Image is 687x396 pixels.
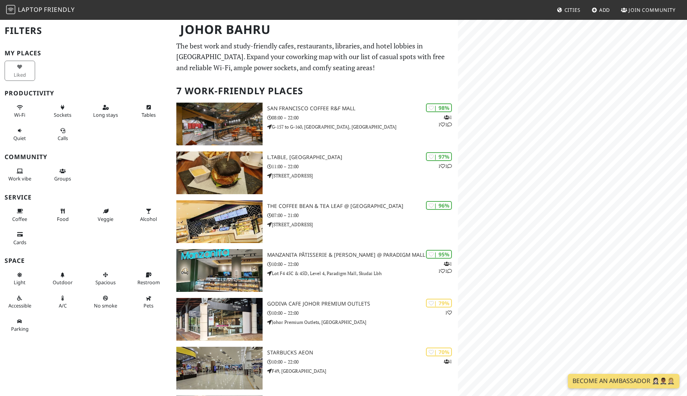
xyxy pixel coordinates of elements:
button: Food [48,205,78,225]
button: Sockets [48,101,78,121]
button: Spacious [90,269,121,289]
span: Outdoor area [53,279,73,286]
h3: San Francisco Coffee R&F Mall [267,105,458,112]
span: People working [8,175,31,182]
a: Cities [554,3,584,17]
a: Become an Ambassador 🤵🏻‍♀️🤵🏾‍♂️🤵🏼‍♀️ [568,374,679,388]
p: 10:00 – 22:00 [267,261,458,268]
span: Quiet [13,135,26,142]
span: Friendly [44,5,74,14]
span: Join Community [629,6,676,13]
h3: L.table, [GEOGRAPHIC_DATA] [267,154,458,161]
div: | 97% [426,152,452,161]
p: [STREET_ADDRESS] [267,172,458,179]
button: Coffee [5,205,35,225]
div: | 70% [426,348,452,356]
h3: My Places [5,50,167,57]
div: | 96% [426,201,452,210]
span: Group tables [54,175,71,182]
span: Power sockets [54,111,71,118]
span: Laptop [18,5,43,14]
img: Starbucks AEON [176,347,263,390]
button: Work vibe [5,165,35,185]
p: [STREET_ADDRESS] [267,221,458,228]
span: Veggie [98,216,113,222]
span: Pet friendly [144,302,153,309]
span: Add [599,6,610,13]
button: Accessible [5,292,35,312]
h1: Johor Bahru [174,19,456,40]
span: Accessible [8,302,31,309]
span: Stable Wi-Fi [14,111,25,118]
div: | 95% [426,250,452,259]
img: San Francisco Coffee R&F Mall [176,103,263,145]
p: 08:00 – 22:00 [267,114,458,121]
button: Alcohol [134,205,164,225]
h3: Starbucks AEON [267,349,458,356]
h2: Filters [5,19,167,42]
a: Manzanita Pâtisserie & Boulangerie @ Paradigm Mall JB | 95% 111 Manzanita Pâtisserie & [PERSON_NA... [172,249,458,292]
span: Credit cards [13,239,26,246]
span: Natural light [14,279,26,286]
div: | 79% [426,299,452,307]
p: 11:00 – 22:00 [267,163,458,170]
h3: Service [5,194,167,201]
a: Godiva Cafe Johor Premium Outlets | 79% 1 Godiva Cafe Johor Premium Outlets 10:00 – 22:00 Johor P... [172,298,458,341]
button: Calls [48,124,78,145]
img: L.table, Taman Pelangi [176,151,263,194]
a: LaptopFriendly LaptopFriendly [6,3,75,17]
a: Join Community [618,3,679,17]
button: Veggie [90,205,121,225]
p: F49, [GEOGRAPHIC_DATA] [267,367,458,375]
button: No smoke [90,292,121,312]
span: Work-friendly tables [142,111,156,118]
p: 1 1 1 [438,260,452,275]
span: Smoke free [94,302,117,309]
a: L.table, Taman Pelangi | 97% 11 L.table, [GEOGRAPHIC_DATA] 11:00 – 22:00 [STREET_ADDRESS] [172,151,458,194]
button: Pets [134,292,164,312]
span: Food [57,216,69,222]
span: Cities [564,6,581,13]
div: | 98% [426,103,452,112]
button: Groups [48,165,78,185]
button: A/C [48,292,78,312]
p: 07:00 – 21:00 [267,212,458,219]
button: Light [5,269,35,289]
span: Coffee [12,216,27,222]
p: 1 1 [438,163,452,170]
a: The Coffee Bean & Tea Leaf @ Gleneagles Hospital Medini | 96% The Coffee Bean & Tea Leaf @ [GEOGR... [172,200,458,243]
img: The Coffee Bean & Tea Leaf @ Gleneagles Hospital Medini [176,200,263,243]
h3: Space [5,257,167,264]
img: Godiva Cafe Johor Premium Outlets [176,298,263,341]
span: Long stays [93,111,118,118]
p: 1 1 1 [438,114,452,128]
h2: 7 Work-Friendly Places [176,79,453,103]
button: Long stays [90,101,121,121]
img: Manzanita Pâtisserie & Boulangerie @ Paradigm Mall JB [176,249,263,292]
p: 10:00 – 22:00 [267,358,458,365]
button: Tables [134,101,164,121]
h3: Productivity [5,90,167,97]
span: Alcohol [140,216,157,222]
h3: Community [5,153,167,161]
p: 1 [445,309,452,316]
img: LaptopFriendly [6,5,15,14]
h3: Manzanita Pâtisserie & [PERSON_NAME] @ Paradigm Mall JB [267,252,458,258]
button: Parking [5,315,35,335]
span: Video/audio calls [58,135,68,142]
p: G-157 to G-160, [GEOGRAPHIC_DATA], [GEOGRAPHIC_DATA] [267,123,458,130]
button: Restroom [134,269,164,289]
button: Cards [5,228,35,248]
a: Add [589,3,613,17]
p: Johor Premium Outlets, [GEOGRAPHIC_DATA] [267,319,458,326]
p: Lot F4 45C & 45D, Level 4, Paradigm Mall, Skudai Lbh [267,270,458,277]
span: Parking [11,325,29,332]
p: The best work and study-friendly cafes, restaurants, libraries, and hotel lobbies in [GEOGRAPHIC_... [176,40,453,73]
p: 1 [444,358,452,365]
span: Restroom [137,279,160,286]
p: 10:00 – 22:00 [267,309,458,317]
span: Air conditioned [59,302,67,309]
span: Spacious [95,279,116,286]
h3: Godiva Cafe Johor Premium Outlets [267,301,458,307]
a: Starbucks AEON | 70% 1 Starbucks AEON 10:00 – 22:00 F49, [GEOGRAPHIC_DATA] [172,347,458,390]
